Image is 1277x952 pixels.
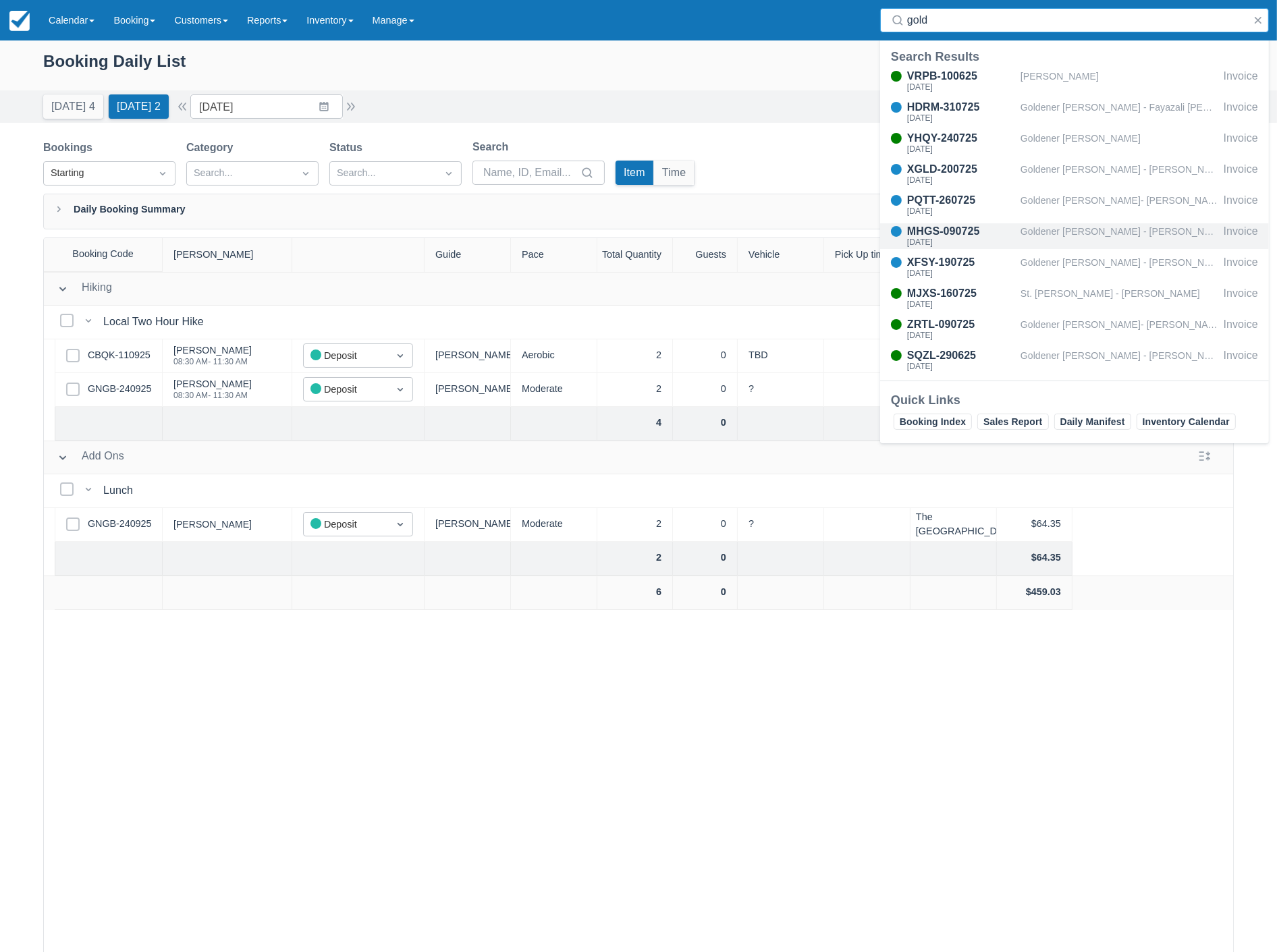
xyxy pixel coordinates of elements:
a: PQTT-260725[DATE]Goldener [PERSON_NAME]- [PERSON_NAME]Invoice [880,192,1269,218]
div: [PERSON_NAME] [173,379,252,389]
div: [PERSON_NAME] [425,373,511,407]
div: Deposit [310,348,381,364]
div: 2 [597,373,673,407]
a: XGLD-200725[DATE]Goldener [PERSON_NAME] - [PERSON_NAME]Invoice [880,161,1269,187]
a: XFSY-190725[DATE]Goldener [PERSON_NAME] - [PERSON_NAME]Invoice [880,254,1269,280]
a: Daily Manifest [1054,414,1131,430]
div: [DATE] [907,331,1015,339]
div: 08:30 AM - 11:30 AM [173,391,252,399]
div: [PERSON_NAME] [173,520,252,529]
button: [DATE] 2 [109,94,169,119]
div: ZRTL-090725 [907,316,1015,333]
div: $64.35 [997,508,1072,542]
div: [PERSON_NAME] [163,238,292,272]
div: $459.03 [997,576,1072,610]
div: The [GEOGRAPHIC_DATA] [911,508,997,542]
a: ZRTL-090725[DATE]Goldener [PERSON_NAME]- [PERSON_NAME]Invoice [880,316,1269,342]
div: Goldener [PERSON_NAME] [1021,130,1218,156]
div: 6 [597,576,673,610]
div: Goldener [PERSON_NAME] - Fayazali [PERSON_NAME] [1021,99,1218,125]
div: [PERSON_NAME] [425,508,511,542]
div: [DATE] [907,114,1015,122]
div: Moderate [511,508,597,542]
div: [DATE] [907,238,1015,246]
div: Invoice [1224,285,1258,311]
div: Daily Booking Summary [43,194,1234,229]
div: VRPB-100625 [907,68,1015,84]
div: [DATE] [907,300,1015,308]
div: 2 [597,339,673,373]
div: 0 [673,542,738,576]
div: Invoice [1224,379,1258,404]
div: Invoice [1224,99,1258,125]
button: Time [654,161,695,185]
a: SQZL-290625[DATE]Goldener [PERSON_NAME] - [PERSON_NAME]Invoice [880,347,1269,373]
a: GNGB-240925 [88,382,151,397]
div: SQZL-290625 [907,347,1015,364]
div: MHGS-090725 [907,223,1015,240]
span: Dropdown icon [156,167,169,180]
a: Booking Index [894,414,972,430]
a: CBQK-110925 [88,348,151,363]
label: Status [329,140,368,156]
div: 2 [597,542,673,576]
div: HDRM-310725 [907,99,1015,115]
div: 0 [673,407,738,441]
div: 4 [597,407,673,441]
input: Date [190,94,343,119]
div: Goldener [PERSON_NAME] [1021,379,1218,404]
div: Goldener [PERSON_NAME] - [PERSON_NAME] [1021,161,1218,187]
a: Inventory Calendar [1137,414,1236,430]
div: Invoice [1224,254,1258,280]
div: Vehicle [738,238,824,272]
div: Lunch [103,482,138,499]
div: 0 [673,373,738,407]
button: Add Ons [52,445,130,470]
div: Invoice [1224,130,1258,156]
a: MJXS-160725[DATE]St. [PERSON_NAME] - [PERSON_NAME]Invoice [880,285,1269,311]
label: Search [472,139,514,155]
div: Goldener [PERSON_NAME] - [PERSON_NAME] [1021,254,1218,280]
div: [DATE] [907,269,1015,277]
div: XGLD-200725 [907,161,1015,177]
div: Deposit [310,517,381,532]
div: MJXS-160725 [907,285,1015,302]
div: Pick Up time [824,238,911,272]
div: Invoice [1224,347,1258,373]
div: Quick Links [891,392,1258,408]
div: $64.35 [997,542,1072,576]
div: [PERSON_NAME] [1021,68,1218,94]
label: Bookings [43,140,98,156]
div: Booking Daily List [43,49,1234,88]
div: Moderate [511,373,597,407]
div: 0 [673,508,738,542]
span: Dropdown icon [393,517,407,531]
a: VRPB-100625[DATE][PERSON_NAME]Invoice [880,68,1269,94]
div: Invoice [1224,68,1258,94]
div: [PERSON_NAME] [425,339,511,373]
label: Category [186,140,238,156]
div: 0 [673,339,738,373]
div: Guests [673,238,738,272]
div: [DATE] [907,83,1015,91]
input: Search ( / ) [907,8,1247,32]
div: Starting [51,166,144,181]
div: 08:30 AM - 11:30 AM [173,358,252,366]
div: Local Two Hour Hike [103,314,209,330]
div: St. [PERSON_NAME] - [PERSON_NAME] [1021,285,1218,311]
div: Guide [425,238,511,272]
div: Invoice [1224,161,1258,187]
div: [DATE] [907,176,1015,184]
span: Dropdown icon [299,167,313,180]
div: Invoice [1224,192,1258,218]
div: [PERSON_NAME] [173,345,252,355]
button: Hiking [52,277,117,301]
button: Item [616,161,653,185]
div: ? [738,373,824,407]
div: Pace [511,238,597,272]
a: JSND-300625[DATE]Goldener [PERSON_NAME]Invoice [880,379,1269,404]
div: Goldener [PERSON_NAME] - [PERSON_NAME] [1021,347,1218,373]
a: GNGB-240925 [88,517,151,532]
a: Sales Report [977,414,1048,430]
a: YHQY-240725[DATE]Goldener [PERSON_NAME]Invoice [880,130,1269,156]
